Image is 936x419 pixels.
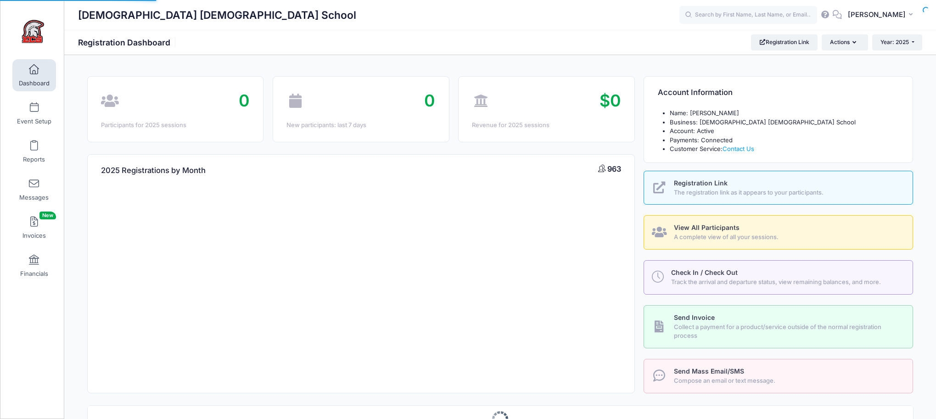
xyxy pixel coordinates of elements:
a: Messages [12,173,56,206]
li: Account: Active [670,127,899,136]
li: Customer Service: [670,145,899,154]
span: 963 [607,164,621,173]
a: Send Invoice Collect a payment for a product/service outside of the normal registration process [644,305,913,348]
span: The registration link as it appears to your participants. [674,188,902,197]
li: Payments: Connected [670,136,899,145]
div: New participants: last 7 days [286,121,435,130]
li: Business: [DEMOGRAPHIC_DATA] [DEMOGRAPHIC_DATA] School [670,118,899,127]
button: Year: 2025 [872,34,922,50]
span: Send Mass Email/SMS [674,367,744,375]
span: A complete view of all your sessions. [674,233,902,242]
h1: [DEMOGRAPHIC_DATA] [DEMOGRAPHIC_DATA] School [78,5,356,26]
span: Year: 2025 [880,39,909,45]
li: Name: [PERSON_NAME] [670,109,899,118]
a: Financials [12,250,56,282]
a: Registration Link [751,34,818,50]
button: Actions [822,34,868,50]
span: Invoices [22,232,46,240]
a: Registration Link The registration link as it appears to your participants. [644,171,913,205]
span: Event Setup [17,117,51,125]
a: Dashboard [12,59,56,91]
h4: Account Information [658,80,733,106]
span: View All Participants [674,223,740,231]
span: $0 [600,90,621,111]
h1: Registration Dashboard [78,38,178,47]
button: [PERSON_NAME] [842,5,922,26]
a: Send Mass Email/SMS Compose an email or text message. [644,359,913,393]
h4: 2025 Registrations by Month [101,157,206,184]
span: New [39,212,56,219]
span: [PERSON_NAME] [848,10,906,20]
span: Financials [20,270,48,278]
span: Check In / Check Out [671,268,738,276]
span: 0 [239,90,250,111]
span: 0 [424,90,435,111]
a: Reports [12,135,56,168]
span: Track the arrival and departure status, view remaining balances, and more. [671,278,902,287]
span: Dashboard [19,79,50,87]
a: View All Participants A complete view of all your sessions. [644,215,913,250]
span: Collect a payment for a product/service outside of the normal registration process [674,323,902,341]
div: Participants for 2025 sessions [101,121,250,130]
img: Evangelical Christian School [16,14,50,49]
div: Revenue for 2025 sessions [472,121,621,130]
a: Event Setup [12,97,56,129]
span: Compose an email or text message. [674,376,902,385]
a: InvoicesNew [12,212,56,244]
span: Registration Link [674,179,728,187]
a: Evangelical Christian School [0,10,65,53]
span: Messages [19,194,49,201]
input: Search by First Name, Last Name, or Email... [679,6,817,24]
span: Reports [23,156,45,163]
span: Send Invoice [674,313,715,321]
a: Contact Us [723,145,754,152]
a: Check In / Check Out Track the arrival and departure status, view remaining balances, and more. [644,260,913,295]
